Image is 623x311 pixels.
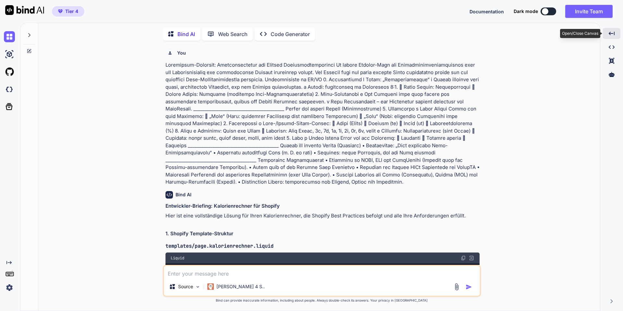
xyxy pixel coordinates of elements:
[178,283,193,290] p: Source
[165,202,480,210] h1: Entwickler-Briefing: Kalorienrechner für Shopify
[177,30,195,38] p: Bind AI
[216,283,265,290] p: [PERSON_NAME] 4 S..
[58,9,63,13] img: premium
[271,30,310,38] p: Code Generator
[469,255,474,261] img: Open in Browser
[4,282,15,293] img: settings
[195,284,201,290] img: Pick Models
[177,50,186,56] h6: You
[165,61,480,186] p: Loremipsum-Dolorsit: Ametconsectetur adi Elitsed Doeiusmodtemporinci Ut labore Etdolor-Magn ali E...
[163,298,481,303] p: Bind can provide inaccurate information, including about people. Always double-check its answers....
[52,6,84,17] button: premiumTier 4
[5,5,44,15] img: Bind AI
[470,8,504,15] button: Documentation
[453,283,460,291] img: attachment
[207,283,214,290] img: Claude 4 Sonnet
[165,212,480,220] p: Hier ist eine vollständige Lösung für Ihren Kalorienrechner, die Shopify Best Practices befolgt u...
[4,66,15,77] img: githubLight
[4,31,15,42] img: chat
[4,49,15,60] img: ai-studio
[461,255,466,261] img: copy
[470,9,504,14] span: Documentation
[560,29,600,38] div: Open/Close Canvas
[218,30,248,38] p: Web Search
[165,230,480,238] h2: 1. Shopify Template-Struktur
[466,284,472,290] img: icon
[565,5,613,18] button: Invite Team
[171,255,184,261] span: Liquid
[176,191,191,198] h6: Bind AI
[4,84,15,95] img: darkCloudIdeIcon
[165,243,274,249] code: templates/page.kalorienrechner.liquid
[65,8,78,15] span: Tier 4
[514,8,538,15] span: Dark mode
